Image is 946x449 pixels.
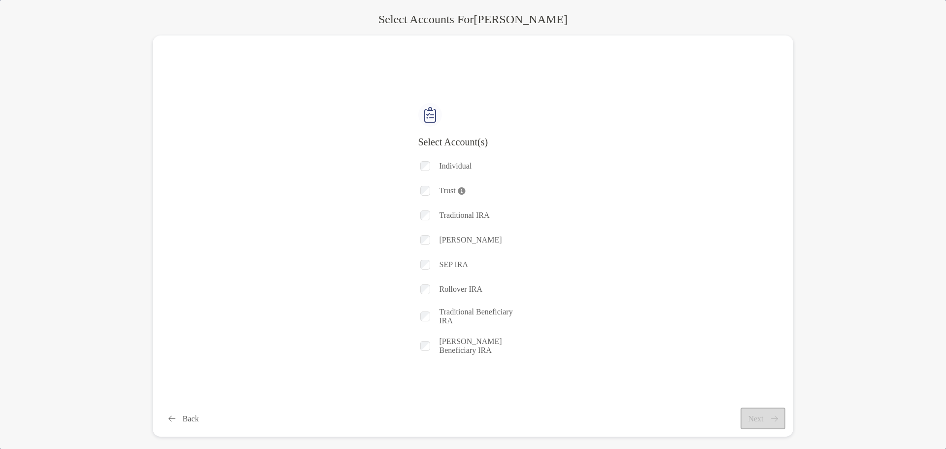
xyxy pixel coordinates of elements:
[439,285,483,294] span: Rollover IRA
[458,187,466,195] img: info-icon
[439,162,472,171] span: Individual
[161,408,206,429] button: Back
[418,103,442,127] img: check list
[418,137,528,148] h3: Select Account(s)
[439,337,528,355] span: [PERSON_NAME] Beneficiary IRA
[439,186,466,195] span: Trust
[378,13,568,26] h2: Select Accounts For [PERSON_NAME]
[439,236,502,244] span: [PERSON_NAME]
[439,211,490,220] span: Traditional IRA
[439,308,528,325] span: Traditional Beneficiary IRA
[439,260,469,269] span: SEP IRA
